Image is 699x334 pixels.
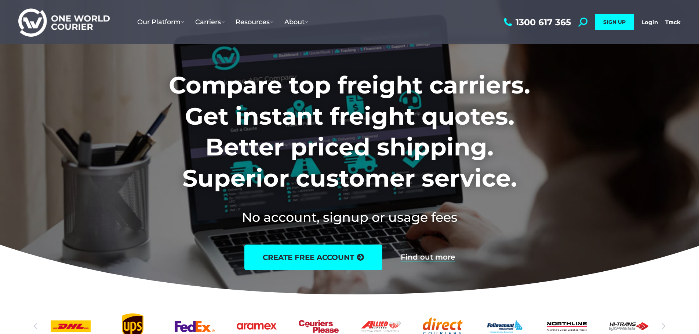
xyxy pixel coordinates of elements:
[603,19,626,25] span: SIGN UP
[401,253,455,261] a: Find out more
[18,7,110,37] img: One World Courier
[665,19,681,26] a: Track
[120,208,579,226] h2: No account, signup or usage fees
[132,11,190,33] a: Our Platform
[244,245,382,270] a: create free account
[641,19,658,26] a: Login
[279,11,314,33] a: About
[284,18,308,26] span: About
[595,14,634,30] a: SIGN UP
[502,18,571,27] a: 1300 617 365
[230,11,279,33] a: Resources
[120,70,579,194] h1: Compare top freight carriers. Get instant freight quotes. Better priced shipping. Superior custom...
[137,18,184,26] span: Our Platform
[236,18,273,26] span: Resources
[195,18,225,26] span: Carriers
[190,11,230,33] a: Carriers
